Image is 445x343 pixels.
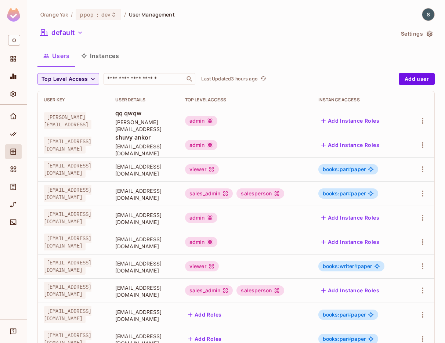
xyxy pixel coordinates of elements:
button: refresh [259,75,268,83]
span: books:par [323,190,351,196]
div: Instance Access [318,97,400,103]
span: O [8,35,20,46]
button: default [37,27,86,39]
button: Add Instance Roles [318,212,382,224]
span: books:writer [323,263,358,269]
span: paper [323,263,372,269]
button: Add Roles [185,309,225,321]
span: [EMAIL_ADDRESS][DOMAIN_NAME] [44,258,91,275]
span: # [348,336,351,342]
span: paper [323,336,366,342]
div: salesperson [236,188,284,199]
li: / [124,11,126,18]
div: User Details [115,97,173,103]
span: books:par [323,336,351,342]
button: Instances [75,47,125,65]
button: Top Level Access [37,73,99,85]
span: [EMAIL_ADDRESS][DOMAIN_NAME] [115,260,173,274]
span: ppop [80,11,94,18]
img: SReyMgAAAABJRU5ErkJggg== [7,8,20,22]
div: Audit Log [5,180,22,194]
div: Connect [5,215,22,230]
span: # [348,190,351,196]
span: User Management [129,11,175,18]
div: Monitoring [5,69,22,84]
span: dev [101,11,111,18]
li: / [71,11,73,18]
span: the active workspace [40,11,68,18]
button: Add Instance Roles [318,115,382,127]
button: Add Instance Roles [318,285,382,296]
span: # [348,166,351,172]
div: Workspace: Orange Yak [5,32,22,48]
div: Policy [5,127,22,141]
span: shuvy ankor [115,133,173,141]
span: [PERSON_NAME][EMAIL_ADDRESS] [115,119,173,133]
p: Last Updated 3 hours ago [201,76,257,82]
span: Click to refresh data [258,75,268,83]
span: [EMAIL_ADDRESS][DOMAIN_NAME] [44,282,91,299]
div: Settings [5,87,22,101]
button: Users [37,47,75,65]
button: Add Instance Roles [318,139,382,151]
span: [PERSON_NAME][EMAIL_ADDRESS] [44,112,91,129]
div: Directory [5,144,22,159]
div: sales_admin [185,285,233,296]
div: Help & Updates [5,324,22,339]
span: [EMAIL_ADDRESS][DOMAIN_NAME] [44,185,91,202]
span: paper [323,312,366,318]
div: URL Mapping [5,197,22,212]
span: [EMAIL_ADDRESS][DOMAIN_NAME] [115,163,173,177]
span: [EMAIL_ADDRESS][DOMAIN_NAME] [44,209,91,226]
div: salesperson [236,285,284,296]
span: books:par [323,166,351,172]
span: refresh [260,75,267,83]
span: paper [323,166,366,172]
div: sales_admin [185,188,233,199]
button: Add Instance Roles [318,236,382,248]
div: admin [185,237,217,247]
span: paper [323,191,366,196]
div: Home [5,109,22,124]
div: Top Level Access [185,97,307,103]
span: # [348,311,351,318]
span: qq qwqw [115,109,173,117]
span: [EMAIL_ADDRESS][DOMAIN_NAME] [115,284,173,298]
div: viewer [185,261,219,271]
div: admin [185,116,217,126]
span: [EMAIL_ADDRESS][DOMAIN_NAME] [44,161,91,178]
span: Top Level Access [41,75,88,84]
span: [EMAIL_ADDRESS][DOMAIN_NAME] [44,137,91,154]
span: [EMAIL_ADDRESS][DOMAIN_NAME] [115,212,173,225]
span: books:par [323,311,351,318]
span: # [354,263,358,269]
span: [EMAIL_ADDRESS][DOMAIN_NAME] [115,187,173,201]
div: admin [185,140,217,150]
div: User Key [44,97,104,103]
div: Projects [5,51,22,66]
button: Settings [398,28,435,40]
button: Add user [399,73,435,85]
span: [EMAIL_ADDRESS][DOMAIN_NAME] [115,308,173,322]
div: admin [185,213,217,223]
span: [EMAIL_ADDRESS][DOMAIN_NAME] [115,236,173,250]
div: viewer [185,164,219,174]
span: : [96,12,99,18]
img: shuvyankor@gmail.com [422,8,434,21]
span: [EMAIL_ADDRESS][DOMAIN_NAME] [115,143,173,157]
span: [EMAIL_ADDRESS][DOMAIN_NAME] [44,306,91,323]
span: [EMAIL_ADDRESS][DOMAIN_NAME] [44,234,91,250]
div: Elements [5,162,22,177]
